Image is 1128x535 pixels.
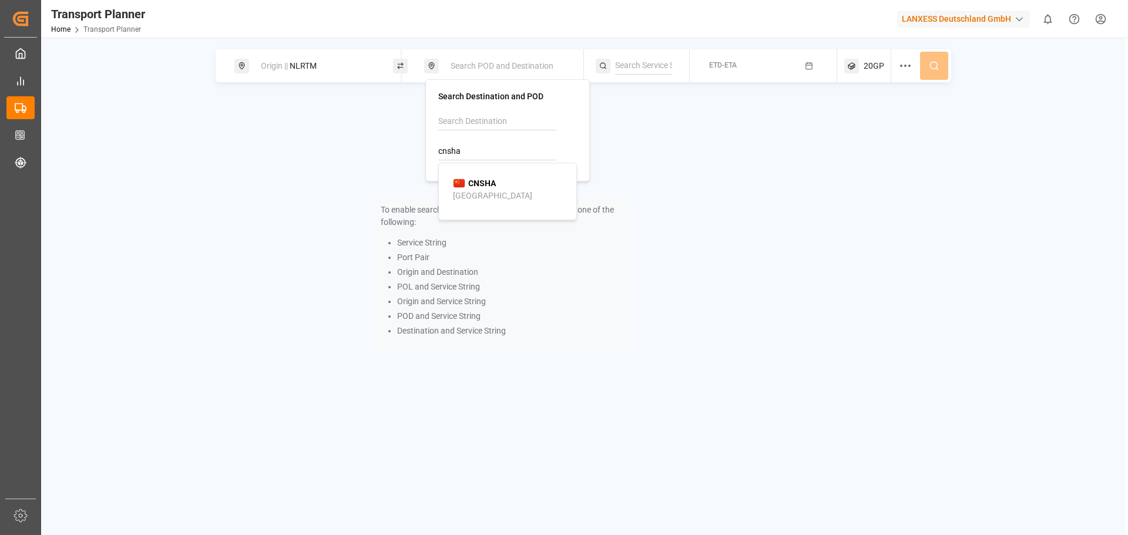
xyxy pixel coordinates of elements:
[397,325,625,337] li: Destination and Service String
[51,5,145,23] div: Transport Planner
[261,61,288,70] span: Origin ||
[453,190,532,202] div: [GEOGRAPHIC_DATA]
[1061,6,1087,32] button: Help Center
[897,8,1035,30] button: LANXESS Deutschland GmbH
[615,57,672,75] input: Search Service String
[468,179,496,188] b: CNSHA
[397,237,625,249] li: Service String
[397,310,625,322] li: POD and Service String
[697,55,830,78] button: ETD-ETA
[897,11,1030,28] div: LANXESS Deutschland GmbH
[51,25,70,33] a: Home
[397,295,625,308] li: Origin and Service String
[709,61,737,69] span: ETD-ETA
[381,204,625,228] p: To enable searching, add ETA, ETD, containerType and one of the following:
[1035,6,1061,32] button: show 0 new notifications
[438,92,577,100] h4: Search Destination and POD
[397,281,625,293] li: POL and Service String
[438,113,556,130] input: Search Destination
[397,266,625,278] li: Origin and Destination
[438,143,556,160] input: Search POD
[451,61,553,70] span: Search POD and Destination
[864,60,884,72] span: 20GP
[254,55,381,77] div: NLRTM
[397,251,625,264] li: Port Pair
[453,179,465,188] img: country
